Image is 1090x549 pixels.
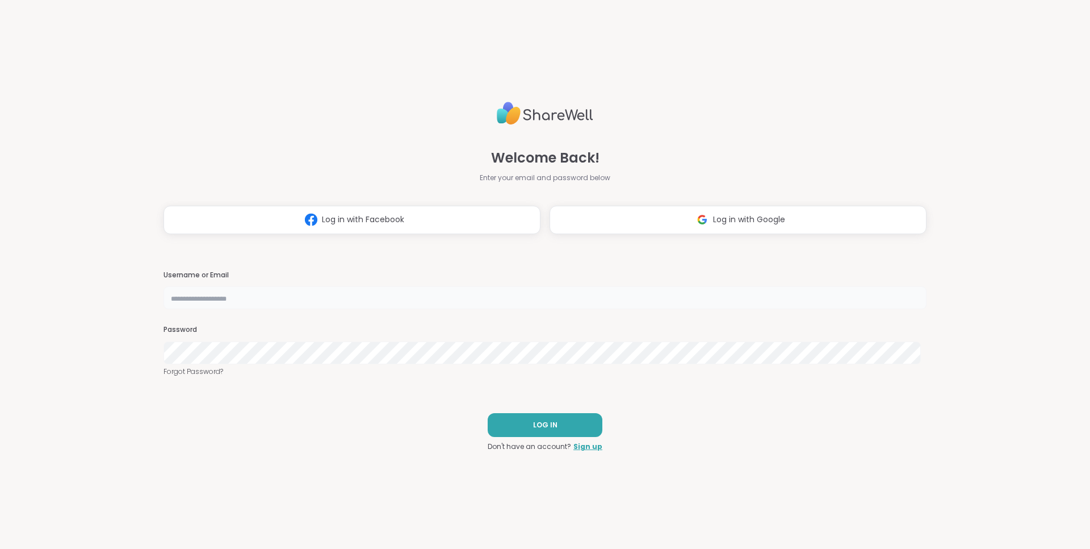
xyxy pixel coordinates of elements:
[497,97,593,130] img: ShareWell Logo
[691,209,713,230] img: ShareWell Logomark
[163,206,540,234] button: Log in with Facebook
[488,413,602,437] button: LOG IN
[163,367,927,377] a: Forgot Password?
[322,214,404,226] span: Log in with Facebook
[533,420,557,430] span: LOG IN
[163,271,927,280] h3: Username or Email
[550,206,927,234] button: Log in with Google
[713,214,785,226] span: Log in with Google
[163,325,927,335] h3: Password
[491,148,599,168] span: Welcome Back!
[573,442,602,452] a: Sign up
[300,209,322,230] img: ShareWell Logomark
[480,173,610,183] span: Enter your email and password below
[488,442,571,452] span: Don't have an account?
